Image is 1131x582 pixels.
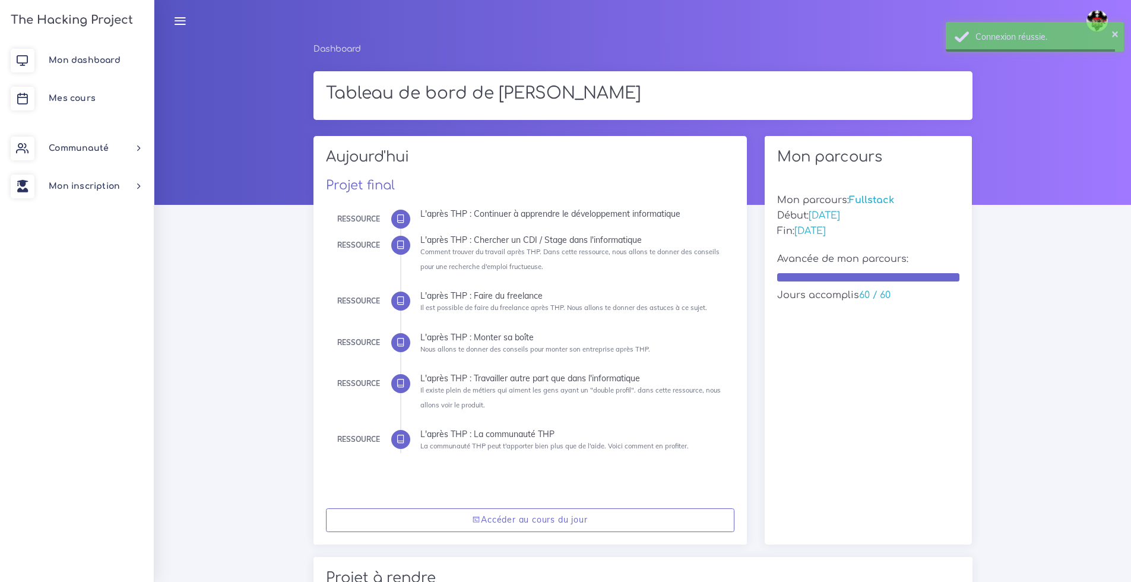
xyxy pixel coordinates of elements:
[326,508,734,533] a: Accéder au cours du jour
[49,182,120,191] span: Mon inscription
[859,290,891,301] span: 60 / 60
[326,148,734,174] h2: Aujourd'hui
[420,292,726,300] div: L'après THP : Faire du freelance
[337,295,380,308] div: Ressource
[420,442,689,450] small: La communauté THP peut t'apporter bien plus que de l'aide. Voici comment en profiter.
[809,210,840,221] span: [DATE]
[777,226,960,237] h5: Fin:
[49,94,96,103] span: Mes cours
[1111,27,1119,39] button: ×
[7,14,133,27] h3: The Hacking Project
[975,31,1115,43] div: Connexion réussie.
[326,178,395,192] a: Projet final
[420,236,726,244] div: L'après THP : Chercher un CDI / Stage dans l'informatique
[777,290,960,301] h5: Jours accomplis
[420,386,721,409] small: Il existe plein de métiers qui aiment les gens ayant un "double profil". dans cette ressource, no...
[420,374,726,382] div: L'après THP : Travailler autre part que dans l'informatique
[794,226,826,236] span: [DATE]
[420,345,650,353] small: Nous allons te donner des conseils pour monter son entreprise après THP.
[420,210,726,218] div: L'après THP : Continuer à apprendre le développement informatique
[313,45,361,53] a: Dashboard
[777,148,960,166] h2: Mon parcours
[49,144,109,153] span: Communauté
[777,195,960,206] h5: Mon parcours:
[337,433,380,446] div: Ressource
[337,239,380,252] div: Ressource
[337,377,380,390] div: Ressource
[420,333,726,341] div: L'après THP : Monter sa boîte
[337,213,380,226] div: Ressource
[420,248,720,271] small: Comment trouver du travail après THP. Dans cette ressource, nous allons te donner des conseils po...
[849,195,894,205] span: Fullstack
[1086,10,1108,31] img: avatar
[777,210,960,222] h5: Début:
[420,430,726,438] div: L'après THP : La communauté THP
[49,56,121,65] span: Mon dashboard
[777,254,960,265] h5: Avancée de mon parcours:
[420,303,707,312] small: Il est possible de faire du freelance après THP. Nous allons te donner des astuces à ce sujet.
[337,336,380,349] div: Ressource
[326,84,960,104] h1: Tableau de bord de [PERSON_NAME]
